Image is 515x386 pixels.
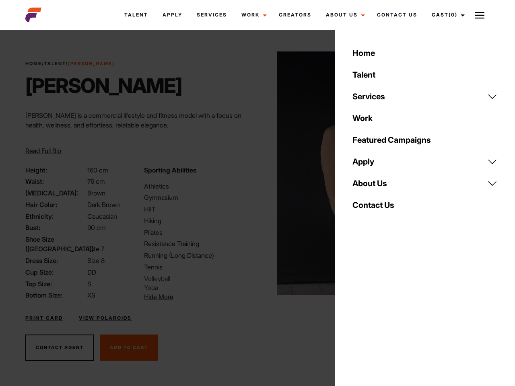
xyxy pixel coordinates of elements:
[87,245,104,253] span: Size 7
[144,250,253,260] li: Running (Long Distance)
[87,257,105,265] span: Size 8
[348,86,502,107] a: Services
[144,239,253,248] li: Resistance Training
[117,4,155,26] a: Talent
[319,4,370,26] a: About Us
[348,64,502,86] a: Talent
[87,166,108,174] span: 160 cm
[25,267,86,277] span: Cup Size:
[155,4,190,26] a: Apply
[144,216,253,226] li: Hiking
[25,223,86,232] span: Bust:
[25,136,253,165] p: Through her modeling and wellness brand, HEAL, she inspires others on their wellness journeys—cha...
[25,111,253,130] p: [PERSON_NAME] is a commercial lifestyle and fitness model with a focus on health, wellness, and e...
[144,274,229,281] li: Volleyball
[144,228,253,237] li: Pilates
[144,293,173,301] span: Hide More
[449,12,457,18] span: (0)
[348,151,502,172] a: Apply
[25,211,86,221] span: Ethnicity:
[25,290,86,300] span: Bottom Size:
[68,61,115,66] strong: [PERSON_NAME]
[348,107,502,129] a: Work
[25,200,86,209] span: Hair Color:
[100,335,158,361] button: Add To Cast
[144,166,196,174] strong: Sporting Abilities
[110,345,148,350] span: Add To Cast
[25,177,86,186] span: Waist:
[424,4,470,26] a: Cast(0)
[144,204,253,214] li: HIIT
[25,256,86,265] span: Dress Size:
[190,4,234,26] a: Services
[370,4,424,26] a: Contact Us
[25,279,86,289] span: Top Size:
[44,61,66,66] a: Talent
[25,188,86,198] span: [MEDICAL_DATA]:
[348,194,502,216] a: Contact Us
[87,189,105,197] span: Brown
[87,177,105,185] span: 76 cm
[25,146,61,156] button: Read Full Bio
[25,74,182,98] h1: [PERSON_NAME]
[87,201,120,209] span: Dark Brown
[348,129,502,151] a: Featured Campaigns
[348,172,502,194] a: About Us
[272,4,319,26] a: Creators
[87,291,95,299] span: XS
[144,193,253,202] li: Gymnasium
[475,10,484,20] img: Burger icon
[87,212,117,220] span: Caucasian
[87,224,106,232] span: 90 cm
[87,268,96,276] span: DD
[144,283,229,290] li: Yoga
[25,147,61,155] span: Read Full Bio
[348,42,502,64] a: Home
[144,262,253,272] li: Tennis
[144,181,253,191] li: Athletics
[25,165,86,175] span: Height:
[25,335,94,361] button: Contact Agent
[234,4,272,26] a: Work
[25,234,86,254] span: Shoe Size ([GEOGRAPHIC_DATA]):
[25,60,115,67] span: / /
[25,7,41,23] img: cropped-aefm-brand-fav-22-square.png
[25,61,42,66] a: Home
[87,280,91,288] span: S
[25,314,63,322] a: Print Card
[79,314,132,322] a: View Polaroids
